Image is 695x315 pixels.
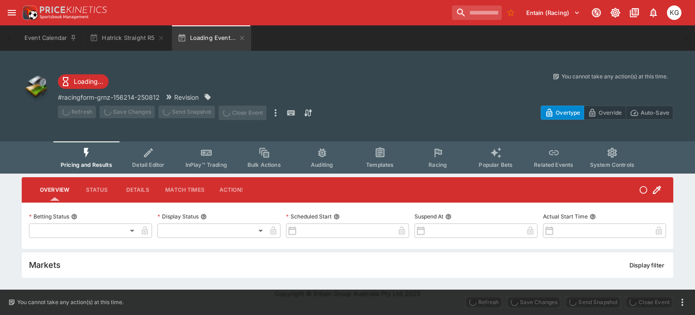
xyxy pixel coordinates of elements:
[270,106,281,120] button: more
[200,213,207,220] button: Display Status
[76,179,117,201] button: Status
[186,161,227,168] span: InPlay™ Trading
[543,213,588,220] p: Actual Start Time
[84,25,170,51] button: Hatrick Straight R5
[479,161,513,168] span: Popular Bets
[40,15,89,19] img: Sportsbook Management
[157,213,199,220] p: Display Status
[22,73,51,102] img: other.png
[599,108,622,117] p: Override
[667,5,681,20] div: Kevin Gutschlag
[521,5,586,20] button: Select Tenant
[33,179,76,201] button: Overview
[29,260,61,270] h5: Markets
[158,179,212,201] button: Match Times
[248,161,281,168] span: Bulk Actions
[333,213,340,220] button: Scheduled Start
[534,161,573,168] span: Related Events
[17,298,124,306] p: You cannot take any action(s) at this time.
[74,77,103,86] p: Loading...
[174,92,199,102] p: Revision
[71,213,77,220] button: Betting Status
[58,92,160,102] p: Copy To Clipboard
[40,6,107,13] img: PriceKinetics
[626,106,673,120] button: Auto-Save
[677,297,688,308] button: more
[541,106,584,120] button: Overtype
[504,5,518,20] button: No Bookmarks
[172,25,251,51] button: Loading Event...
[61,161,112,168] span: Pricing and Results
[590,213,596,220] button: Actual Start Time
[212,179,252,201] button: Actions
[541,106,673,120] div: Start From
[584,106,626,120] button: Override
[29,213,69,220] p: Betting Status
[428,161,447,168] span: Racing
[4,5,20,21] button: open drawer
[641,108,669,117] p: Auto-Save
[626,5,643,21] button: Documentation
[414,213,443,220] p: Suspend At
[645,5,662,21] button: Notifications
[562,73,668,81] p: You cannot take any action(s) at this time.
[607,5,624,21] button: Toggle light/dark mode
[445,213,452,220] button: Suspend At
[286,213,332,220] p: Scheduled Start
[366,161,394,168] span: Templates
[19,25,82,51] button: Event Calendar
[117,179,158,201] button: Details
[664,3,684,23] button: Kevin Gutschlag
[132,161,164,168] span: Detail Editor
[311,161,333,168] span: Auditing
[53,141,642,174] div: Event type filters
[588,5,605,21] button: Connected to PK
[624,258,670,272] button: Display filter
[590,161,634,168] span: System Controls
[452,5,502,20] input: search
[20,4,38,22] img: PriceKinetics Logo
[556,108,580,117] p: Overtype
